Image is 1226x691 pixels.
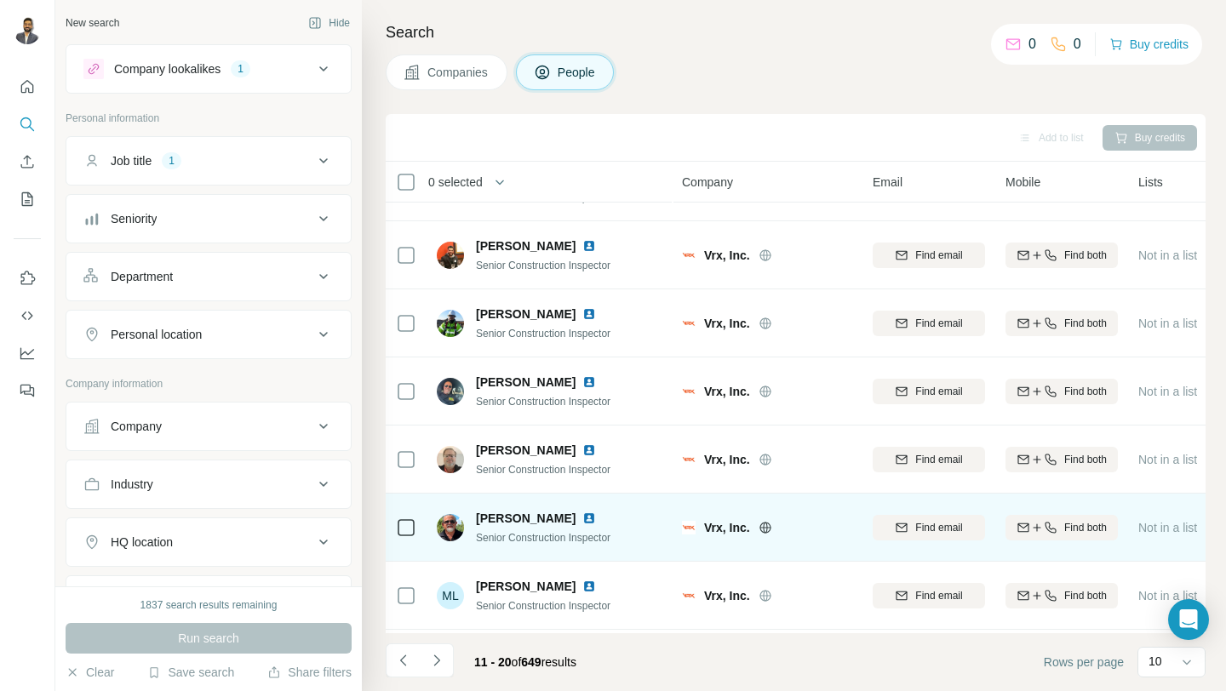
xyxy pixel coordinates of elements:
span: Not in a list [1138,385,1197,398]
button: Dashboard [14,338,41,368]
button: Navigate to next page [420,643,454,677]
span: Find email [915,588,962,603]
div: 1837 search results remaining [140,597,278,613]
span: Senior Construction Inspector [476,328,610,340]
button: Department [66,256,351,297]
span: Find email [915,384,962,399]
button: Find both [1005,583,1118,608]
p: 0 [1074,34,1081,54]
span: Senior Construction Inspector [476,396,610,408]
span: 11 - 20 [474,655,512,669]
button: Find both [1005,515,1118,540]
button: Find email [873,243,985,268]
span: Find both [1064,520,1107,535]
button: Search [14,109,41,140]
img: Logo of Vrx, Inc. [682,521,696,534]
span: 649 [521,655,541,669]
button: Find email [873,447,985,472]
div: HQ location [111,534,173,551]
div: New search [66,15,119,31]
span: Vrx, Inc. [704,587,750,604]
span: Find both [1064,588,1107,603]
span: Mobile [1005,174,1040,191]
span: Vrx, Inc. [704,519,750,536]
span: of [512,655,522,669]
button: Industry [66,464,351,505]
img: Logo of Vrx, Inc. [682,248,696,262]
button: Find both [1005,379,1118,404]
span: Senior Construction Inspector [476,532,610,544]
button: Job title1 [66,140,351,181]
div: Seniority [111,210,157,227]
span: Email [873,174,902,191]
span: Vrx, Inc. [704,247,750,264]
p: Company information [66,376,352,391]
img: Avatar [437,446,464,473]
img: LinkedIn logo [582,307,596,321]
button: Find email [873,311,985,336]
button: Find email [873,515,985,540]
span: Find both [1064,452,1107,467]
button: Use Surfe API [14,300,41,331]
div: Company [111,418,162,435]
button: HQ location [66,522,351,563]
button: Hide [296,10,362,36]
button: Company [66,406,351,447]
span: Not in a list [1138,521,1197,534]
span: Find email [915,248,962,263]
p: 10 [1149,653,1162,670]
span: 0 selected [428,174,483,191]
span: Vrx, Inc. [704,451,750,468]
span: Rows per page [1044,654,1124,671]
span: Vrx, Inc. [704,315,750,332]
span: Not in a list [1138,453,1197,466]
p: Personal information [66,111,352,126]
span: Find both [1064,248,1107,263]
button: Find both [1005,243,1118,268]
button: Use Surfe on LinkedIn [14,263,41,294]
img: Logo of Vrx, Inc. [682,453,696,466]
div: 1 [162,153,181,168]
h4: Search [386,20,1206,44]
span: [PERSON_NAME] [476,578,576,595]
button: Clear [66,664,114,681]
img: Logo of Vrx, Inc. [682,589,696,602]
img: Avatar [437,514,464,541]
span: Find email [915,452,962,467]
span: [PERSON_NAME] [476,442,576,459]
span: Senior Construction Inspector [476,191,610,203]
span: Senior Construction Inspector [476,464,610,476]
button: Personal location [66,314,351,355]
img: LinkedIn logo [582,443,596,457]
button: Buy credits [1109,32,1189,56]
span: Find email [915,316,962,331]
button: Annual revenue ($) [66,580,351,620]
span: Lists [1138,174,1163,191]
div: Personal location [111,326,202,343]
div: Company lookalikes [114,60,221,77]
span: [PERSON_NAME] [476,510,576,527]
div: Job title [111,152,152,169]
span: Companies [427,64,490,81]
button: Share filters [267,664,352,681]
span: Senior Construction Inspector [476,260,610,271]
div: Department [111,268,173,285]
img: Avatar [437,310,464,337]
img: Avatar [14,17,41,44]
div: ML [437,582,464,609]
img: LinkedIn logo [582,239,596,253]
button: Feedback [14,375,41,406]
img: Avatar [437,378,464,405]
button: Navigate to previous page [386,643,420,677]
img: LinkedIn logo [582,511,596,525]
img: LinkedIn logo [582,375,596,389]
button: My lists [14,184,41,214]
span: Company [682,174,733,191]
button: Save search [147,664,234,681]
img: Logo of Vrx, Inc. [682,385,696,398]
span: [PERSON_NAME] [476,237,576,254]
button: Seniority [66,198,351,239]
span: Not in a list [1138,317,1197,330]
button: Find both [1005,311,1118,336]
span: People [558,64,597,81]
